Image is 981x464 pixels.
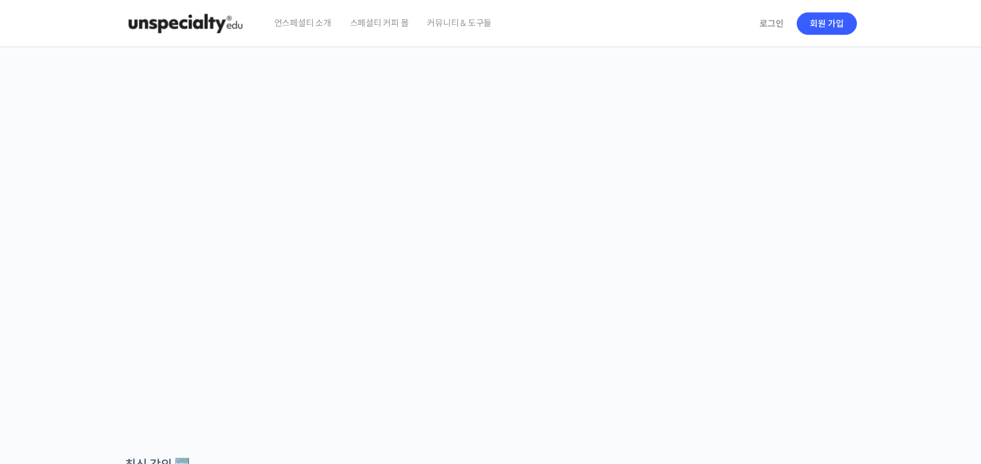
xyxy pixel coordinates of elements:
[752,9,791,38] a: 로그인
[12,190,969,253] p: [PERSON_NAME]을 다하는 당신을 위해, 최고와 함께 만든 커피 클래스
[12,258,969,276] p: 시간과 장소에 구애받지 않고, 검증된 커리큘럼으로
[797,12,857,35] a: 회원 가입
